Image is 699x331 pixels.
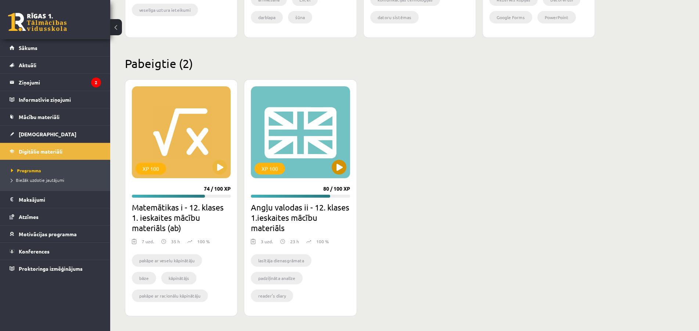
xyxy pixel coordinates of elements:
[11,168,41,173] span: Programma
[91,78,101,87] i: 2
[132,289,208,302] li: pakāpe ar racionālu kāpinātāju
[316,238,329,245] p: 100 %
[10,260,101,277] a: Proktoringa izmēģinājums
[251,272,303,284] li: padziļināta analīze
[19,191,101,208] legend: Maksājumi
[10,91,101,108] a: Informatīvie ziņojumi
[10,208,101,225] a: Atzīmes
[290,238,299,245] p: 23 h
[125,56,595,71] h2: Pabeigtie (2)
[132,4,198,16] li: veselīga uztura ieteikumi
[19,62,36,68] span: Aktuāli
[197,238,210,245] p: 100 %
[8,13,67,31] a: Rīgas 1. Tālmācības vidusskola
[537,11,576,24] li: PowerPoint
[251,11,283,24] li: darblapa
[288,11,312,24] li: šūna
[10,57,101,73] a: Aktuāli
[10,39,101,56] a: Sākums
[19,91,101,108] legend: Informatīvie ziņojumi
[19,148,62,155] span: Digitālie materiāli
[19,213,39,220] span: Atzīmes
[19,114,60,120] span: Mācību materiāli
[10,226,101,242] a: Motivācijas programma
[132,272,156,284] li: bāze
[10,191,101,208] a: Maksājumi
[11,177,103,183] a: Biežāk uzdotie jautājumi
[10,126,101,143] a: [DEMOGRAPHIC_DATA]
[19,265,83,272] span: Proktoringa izmēģinājums
[171,238,180,245] p: 35 h
[10,74,101,91] a: Ziņojumi2
[19,231,77,237] span: Motivācijas programma
[10,243,101,260] a: Konferences
[132,254,202,267] li: pakāpe ar veselu kāpinātāju
[161,272,197,284] li: kāpinātājs
[10,143,101,160] a: Digitālie materiāli
[370,11,419,24] li: datoru sistēmas
[19,44,37,51] span: Sākums
[19,74,101,91] legend: Ziņojumi
[136,163,166,175] div: XP 100
[251,202,350,233] h2: Angļu valodas ii - 12. klases 1.ieskaites mācību materiāls
[19,131,76,137] span: [DEMOGRAPHIC_DATA]
[10,108,101,125] a: Mācību materiāli
[251,289,293,302] li: reader’s diary
[261,238,273,249] div: 3 uzd.
[11,167,103,174] a: Programma
[142,238,154,249] div: 7 uzd.
[19,248,50,255] span: Konferences
[251,254,311,267] li: lasītāja dienasgrāmata
[489,11,532,24] li: Google Forms
[132,202,231,233] h2: Matemātikas i - 12. klases 1. ieskaites mācību materiāls (ab)
[11,177,64,183] span: Biežāk uzdotie jautājumi
[255,163,285,175] div: XP 100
